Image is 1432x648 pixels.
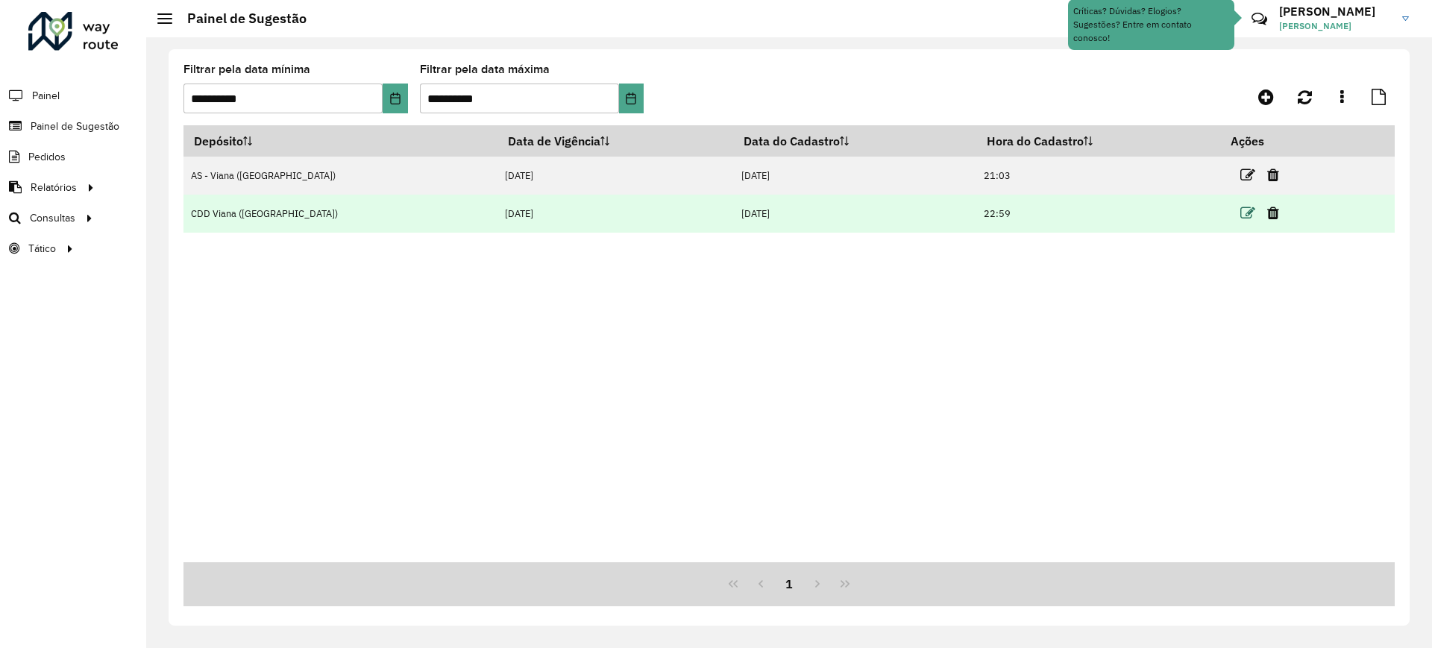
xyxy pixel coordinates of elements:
[733,125,976,157] th: Data do Cadastro
[420,60,550,78] label: Filtrar pela data máxima
[1279,19,1391,33] span: [PERSON_NAME]
[183,60,310,78] label: Filtrar pela data mínima
[1221,125,1310,157] th: Ações
[976,195,1221,233] td: 22:59
[172,10,307,27] h2: Painel de Sugestão
[497,195,733,233] td: [DATE]
[497,125,733,157] th: Data de Vigência
[775,570,803,598] button: 1
[383,84,407,113] button: Choose Date
[1267,203,1279,223] a: Excluir
[31,119,119,134] span: Painel de Sugestão
[1243,3,1275,35] a: Contato Rápido
[733,195,976,233] td: [DATE]
[31,180,77,195] span: Relatórios
[619,84,644,113] button: Choose Date
[976,125,1221,157] th: Hora do Cadastro
[976,157,1221,195] td: 21:03
[183,195,497,233] td: CDD Viana ([GEOGRAPHIC_DATA])
[183,125,497,157] th: Depósito
[1240,203,1255,223] a: Editar
[28,149,66,165] span: Pedidos
[1267,165,1279,185] a: Excluir
[1240,165,1255,185] a: Editar
[1279,4,1391,19] h3: [PERSON_NAME]
[32,88,60,104] span: Painel
[183,157,497,195] td: AS - Viana ([GEOGRAPHIC_DATA])
[497,157,733,195] td: [DATE]
[30,210,75,226] span: Consultas
[733,157,976,195] td: [DATE]
[28,241,56,257] span: Tático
